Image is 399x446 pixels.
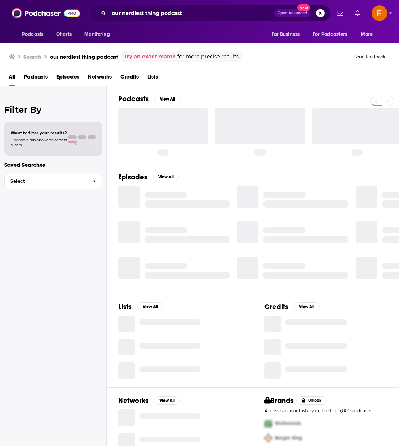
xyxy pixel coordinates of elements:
button: open menu [79,28,119,41]
div: Search podcasts, credits, & more... [89,5,331,21]
a: EpisodesView All [118,173,179,182]
span: Select [5,179,87,183]
img: First Pro Logo [262,416,275,431]
button: Open AdvancedNew [274,9,310,17]
a: Lists [147,71,158,86]
a: Networks [88,71,112,86]
a: PodcastsView All [118,95,180,103]
span: Charts [56,29,72,39]
a: Episodes [56,71,79,86]
h3: our nerdiest thing podcast [50,53,118,60]
a: NetworksView All [118,396,180,405]
button: View All [154,95,180,103]
a: Credits [120,71,139,86]
a: Podcasts [24,71,48,86]
a: Try an exact match [124,53,176,61]
span: Burger King [275,435,302,441]
h3: Search [23,53,41,60]
button: open menu [308,28,357,41]
input: Search podcasts, credits, & more... [109,7,274,19]
button: View All [137,302,163,311]
p: Saved Searches [4,161,102,168]
span: New [297,4,310,11]
button: open menu [356,28,382,41]
a: Show notifications dropdown [334,7,346,19]
a: Show notifications dropdown [352,7,363,19]
button: Select [4,173,102,189]
span: Monitoring [84,29,110,39]
span: Choose a tab above to access filters. [11,138,67,147]
span: For Business [272,29,300,39]
img: Podchaser - Follow, Share and Rate Podcasts [12,6,80,20]
button: View All [294,302,320,311]
button: open menu [267,28,309,41]
h2: Podcasts [118,95,149,103]
button: View All [154,396,180,405]
h2: Credits [264,302,288,311]
h2: Lists [118,302,132,311]
p: Access sponsor history on the top 5,000 podcasts. [264,408,388,413]
span: More [361,29,373,39]
span: Logged in as emilymorris [372,5,387,21]
button: Unlock [296,396,327,405]
span: for more precise results [177,53,239,61]
button: Show profile menu [372,5,387,21]
span: For Podcasters [313,29,347,39]
a: All [9,71,15,86]
span: Podcasts [22,29,43,39]
h2: Episodes [118,173,147,182]
a: CreditsView All [264,302,320,311]
button: View All [153,173,179,181]
img: User Profile [372,5,387,21]
a: ListsView All [118,302,163,311]
span: Open Advanced [278,11,307,15]
span: McDonalds [275,420,301,426]
a: Charts [52,28,76,41]
button: Send feedback [352,54,388,60]
h2: Networks [118,396,148,405]
img: Second Pro Logo [262,431,275,445]
span: Want to filter your results? [11,130,67,135]
h2: Brands [264,396,294,405]
h2: Filter By [4,104,102,115]
button: open menu [17,28,52,41]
